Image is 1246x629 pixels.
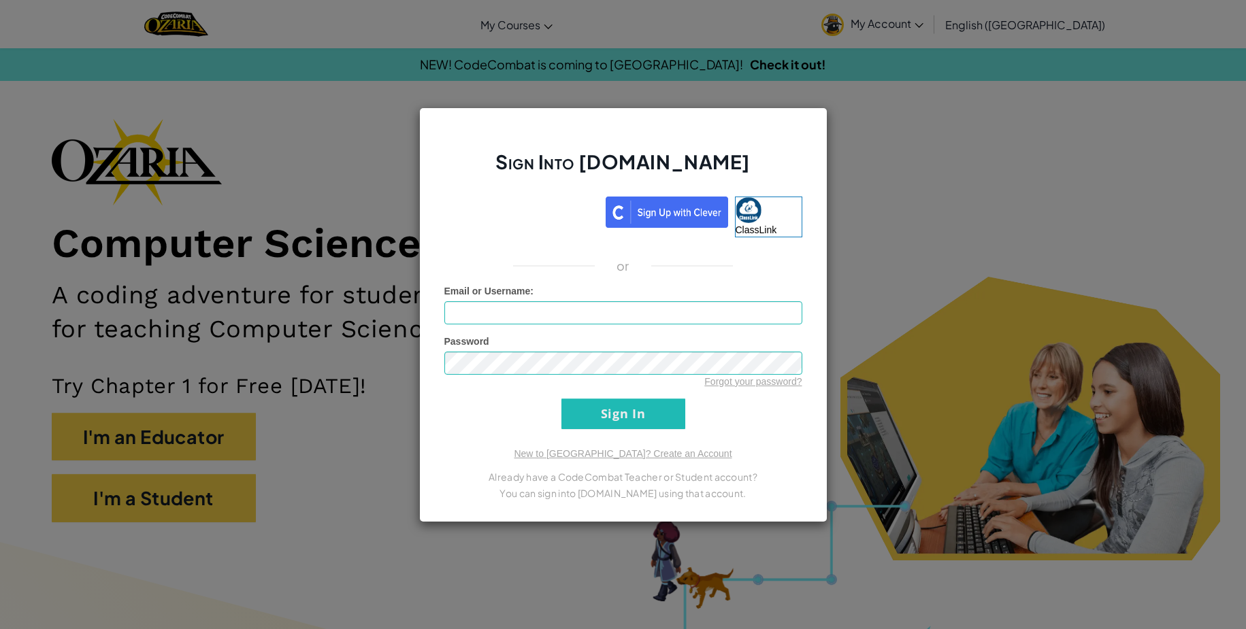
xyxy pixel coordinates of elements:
iframe: Sign in with Google Button [438,195,606,225]
span: Email or Username [444,286,531,296]
p: or [617,258,629,274]
img: clever_sso_button@2x.png [606,197,728,228]
input: Sign In [561,398,685,429]
span: Password [444,336,489,347]
a: New to [GEOGRAPHIC_DATA]? Create an Account [514,448,732,459]
span: ClassLink [736,224,777,235]
p: Already have a CodeCombat Teacher or Student account? [444,469,802,485]
a: Forgot your password? [704,376,802,387]
p: You can sign into [DOMAIN_NAME] using that account. [444,485,802,501]
label: : [444,284,534,298]
img: classlink-logo-small.png [736,197,761,223]
h2: Sign Into [DOMAIN_NAME] [444,149,802,188]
